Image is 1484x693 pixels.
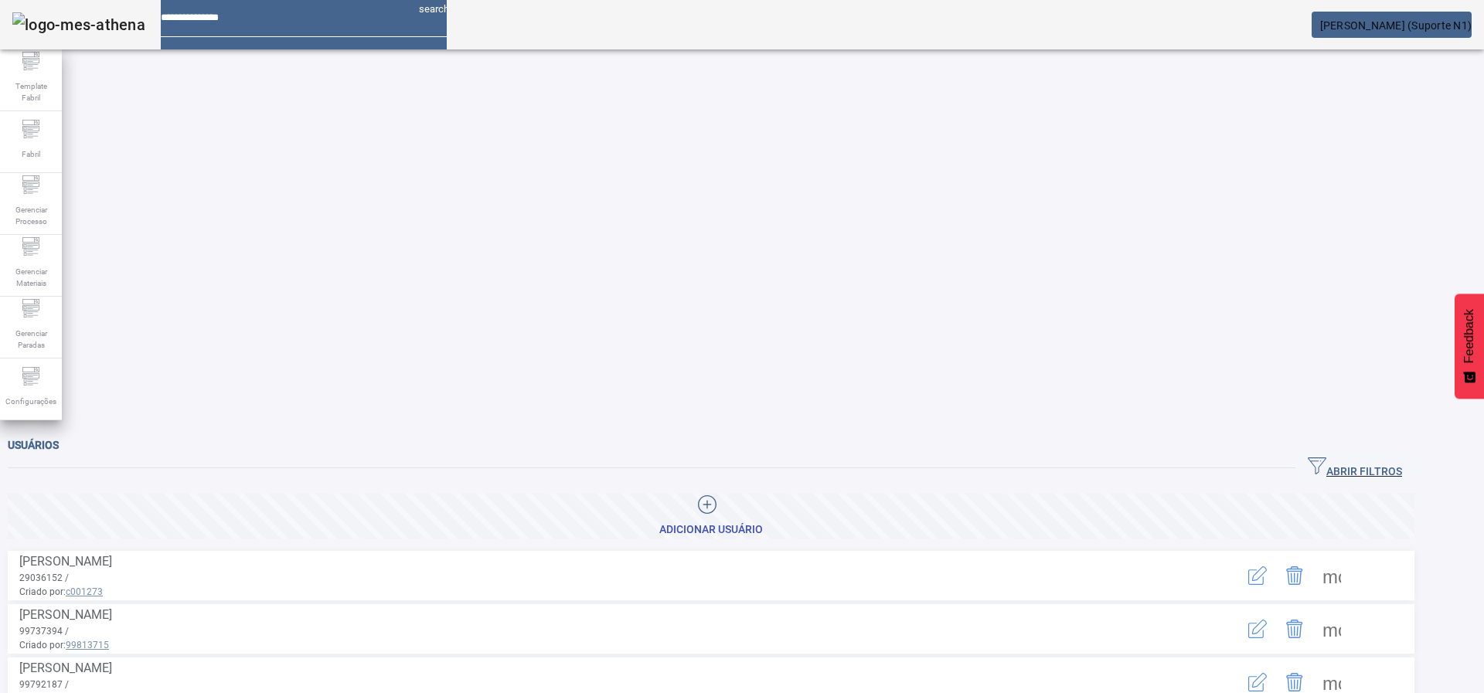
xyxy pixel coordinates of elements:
[19,572,69,583] span: 29036152 /
[1455,294,1484,399] button: Feedback - Mostrar pesquisa
[12,12,145,37] img: logo-mes-athena
[1276,557,1313,594] button: Delete
[19,661,112,675] span: [PERSON_NAME]
[66,586,103,597] span: c001273
[8,439,59,451] span: Usuários
[1,391,61,412] span: Configurações
[8,494,1414,538] button: Adicionar Usuário
[66,640,109,651] span: 99813715
[1313,557,1350,594] button: Mais
[19,554,112,569] span: [PERSON_NAME]
[1462,309,1476,363] span: Feedback
[8,76,54,108] span: Template Fabril
[19,638,1179,652] span: Criado por:
[1276,610,1313,647] button: Delete
[1295,454,1414,482] button: ABRIR FILTROS
[19,585,1179,599] span: Criado por:
[8,199,54,232] span: Gerenciar Processo
[19,607,112,622] span: [PERSON_NAME]
[1320,19,1472,32] span: [PERSON_NAME] (Suporte N1)
[1308,457,1402,480] span: ABRIR FILTROS
[8,261,54,294] span: Gerenciar Materiais
[17,144,45,165] span: Fabril
[19,679,69,690] span: 99792187 /
[659,522,763,538] div: Adicionar Usuário
[19,626,69,637] span: 99737394 /
[8,323,54,355] span: Gerenciar Paradas
[1313,610,1350,647] button: Mais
